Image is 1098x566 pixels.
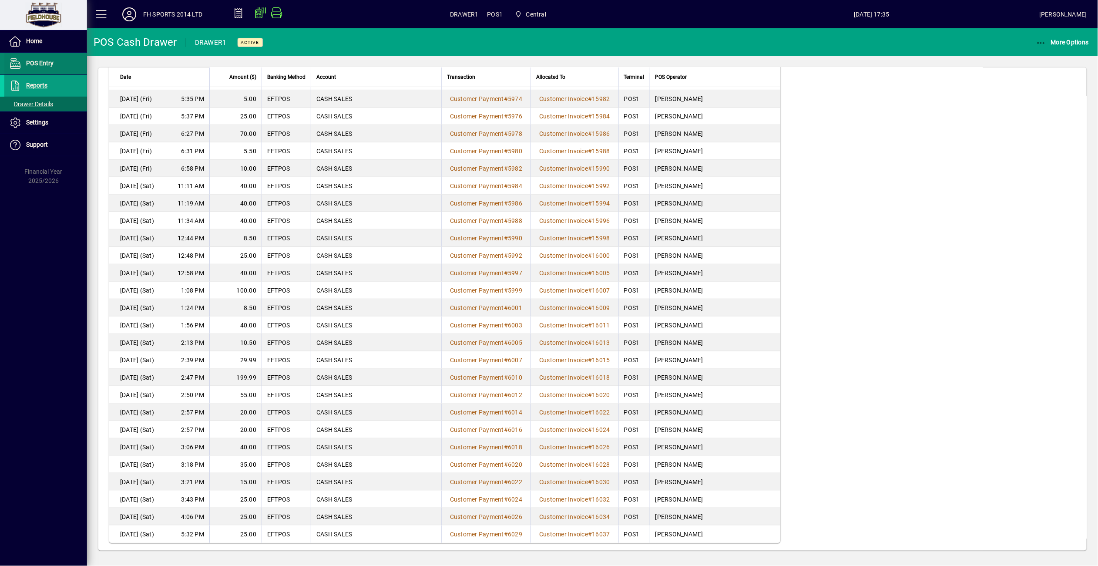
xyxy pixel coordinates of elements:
span: # [504,478,508,485]
button: Profile [115,7,143,22]
a: Customer Payment#5984 [447,181,525,191]
span: 15992 [592,182,610,189]
span: 5990 [508,235,522,242]
a: Customer Payment#6029 [447,529,525,539]
td: CASH SALES [311,160,441,177]
span: Customer Invoice [539,496,588,503]
span: 6014 [508,409,522,416]
span: # [504,235,508,242]
span: Customer Invoice [539,357,588,364]
td: 40.00 [209,195,262,212]
a: POS Entry [4,53,87,74]
td: EFTPOS [262,125,311,142]
td: EFTPOS [262,212,311,229]
a: Customer Payment#6024 [447,495,525,504]
span: POS1 [487,7,503,21]
span: 6005 [508,339,522,346]
span: 16022 [592,409,610,416]
span: 16009 [592,304,610,311]
a: Customer Invoice#16011 [536,320,613,330]
span: Customer Payment [450,444,504,451]
a: Customer Payment#6003 [447,320,525,330]
span: 5974 [508,95,522,102]
span: Customer Invoice [539,426,588,433]
a: Customer Payment#5988 [447,216,525,226]
td: 40.00 [209,177,262,195]
a: Customer Payment#6022 [447,477,525,487]
a: Customer Payment#6007 [447,355,525,365]
a: Customer Payment#6001 [447,303,525,313]
div: DRAWER1 [195,36,227,50]
span: # [588,304,592,311]
span: # [588,322,592,329]
span: Customer Payment [450,270,504,276]
span: More Options [1036,39,1089,46]
span: # [588,113,592,120]
span: Customer Payment [450,409,504,416]
a: Customer Invoice#16005 [536,268,613,278]
td: POS1 [618,195,650,212]
span: Terminal [624,72,645,82]
a: Customer Invoice#15998 [536,233,613,243]
a: Customer Invoice#15988 [536,146,613,156]
span: 6010 [508,374,522,381]
span: Customer Payment [450,478,504,485]
a: Customer Payment#6018 [447,442,525,452]
a: Customer Payment#6014 [447,408,525,417]
span: [DATE] (Fri) [120,94,152,103]
span: # [504,426,508,433]
td: EFTPOS [262,177,311,195]
span: [DATE] (Fri) [120,129,152,138]
span: # [504,252,508,259]
span: 15990 [592,165,610,172]
span: 15982 [592,95,610,102]
span: 6001 [508,304,522,311]
a: Customer Invoice#16022 [536,408,613,417]
span: 5988 [508,217,522,224]
span: 6003 [508,322,522,329]
a: Customer Payment#6016 [447,425,525,435]
span: Customer Payment [450,304,504,311]
td: CASH SALES [311,125,441,142]
div: FH SPORTS 2014 LTD [143,7,202,21]
span: 11:34 AM [178,216,204,225]
span: Customer Invoice [539,165,588,172]
span: # [504,148,508,155]
td: [PERSON_NAME] [650,90,780,108]
td: EFTPOS [262,142,311,160]
span: # [504,357,508,364]
a: Customer Invoice#16013 [536,338,613,347]
span: 15986 [592,130,610,137]
span: 16013 [592,339,610,346]
span: Customer Payment [450,513,504,520]
span: # [504,270,508,276]
span: # [504,391,508,398]
div: [PERSON_NAME] [1040,7,1087,21]
span: 5997 [508,270,522,276]
td: POS1 [618,108,650,125]
td: POS1 [618,90,650,108]
span: Customer Invoice [539,217,588,224]
a: Customer Invoice#16007 [536,286,613,295]
span: 5982 [508,165,522,172]
span: 6026 [508,513,522,520]
span: 16026 [592,444,610,451]
span: Customer Payment [450,200,504,207]
span: POS Entry [26,60,54,67]
span: # [588,531,592,538]
td: POS1 [618,177,650,195]
span: 6016 [508,426,522,433]
span: # [504,513,508,520]
span: Customer Invoice [539,409,588,416]
span: [DATE] (Sat) [120,182,154,190]
td: EFTPOS [262,229,311,247]
span: [DATE] (Fri) [120,164,152,173]
span: 5978 [508,130,522,137]
a: Customer Payment#5999 [447,286,525,295]
a: Customer Payment#6005 [447,338,525,347]
span: Customer Invoice [539,374,588,381]
span: # [504,113,508,120]
span: 16028 [592,461,610,468]
span: 5:35 PM [181,94,204,103]
a: Customer Invoice#15982 [536,94,613,104]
